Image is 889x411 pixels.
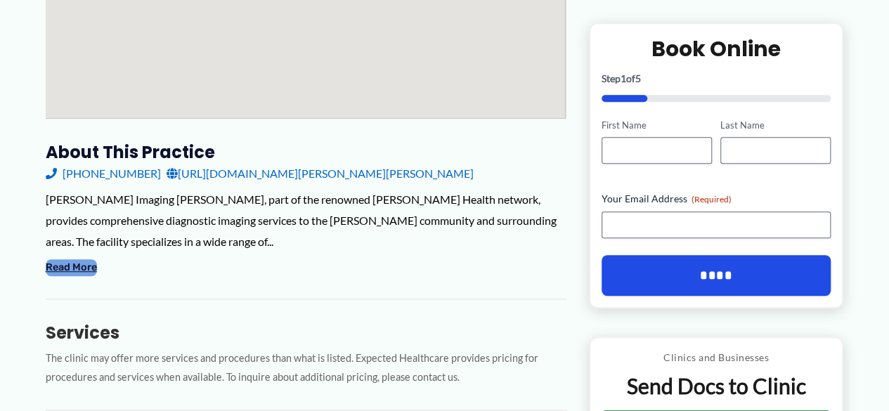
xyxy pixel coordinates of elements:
[46,349,566,387] p: The clinic may offer more services and procedures than what is listed. Expected Healthcare provid...
[46,322,566,344] h3: Services
[602,74,831,84] p: Step of
[720,119,831,132] label: Last Name
[602,119,712,132] label: First Name
[46,163,161,184] a: [PHONE_NUMBER]
[167,163,474,184] a: [URL][DOMAIN_NAME][PERSON_NAME][PERSON_NAME]
[621,72,626,84] span: 1
[602,193,831,207] label: Your Email Address
[46,189,566,252] div: [PERSON_NAME] Imaging [PERSON_NAME], part of the renowned [PERSON_NAME] Health network, provides ...
[601,349,832,367] p: Clinics and Businesses
[635,72,641,84] span: 5
[46,259,97,276] button: Read More
[602,35,831,63] h2: Book Online
[46,141,566,163] h3: About this practice
[601,373,832,400] p: Send Docs to Clinic
[692,195,732,205] span: (Required)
